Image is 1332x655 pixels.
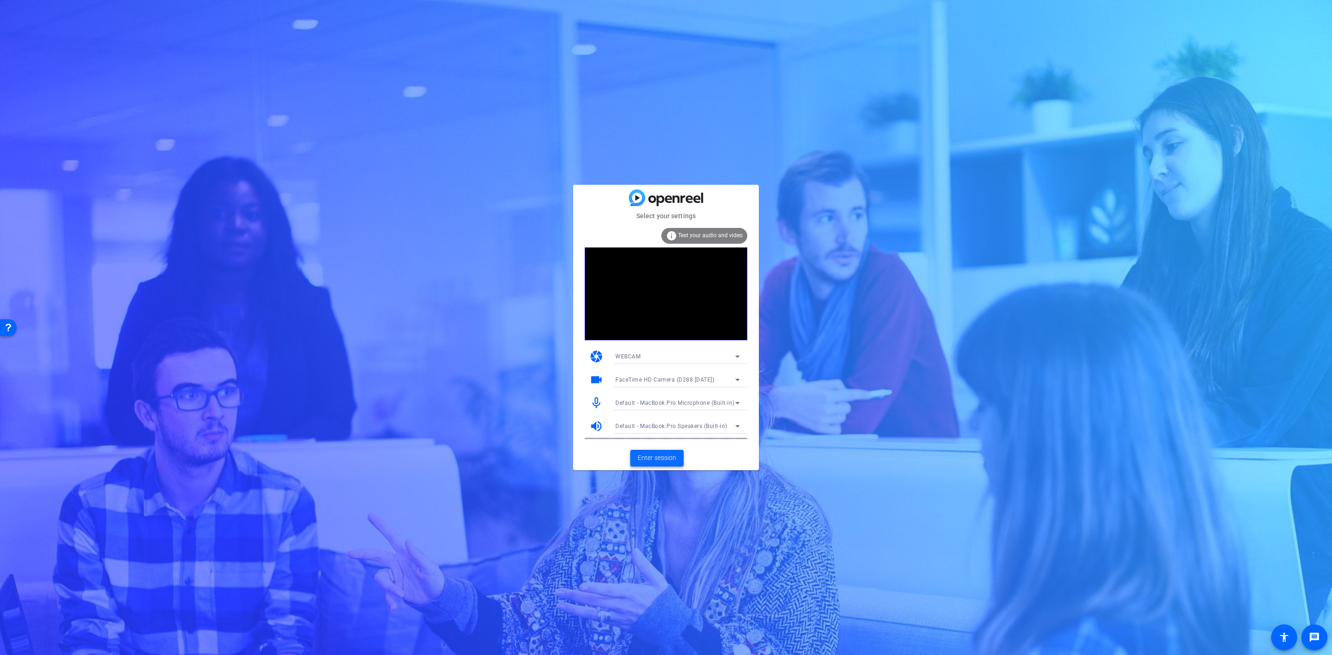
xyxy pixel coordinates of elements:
[573,211,759,221] mat-card-subtitle: Select your settings
[589,373,603,387] mat-icon: videocam
[1309,632,1320,643] mat-icon: message
[589,350,603,363] mat-icon: camera
[678,232,743,239] span: Test your audio and video
[615,353,640,360] span: WEBCAM
[638,453,676,463] span: Enter session
[629,189,703,206] img: blue-gradient.svg
[615,423,727,429] span: Default - MacBook Pro Speakers (Built-in)
[666,230,677,241] mat-icon: info
[589,419,603,433] mat-icon: volume_up
[589,396,603,410] mat-icon: mic_none
[615,400,735,406] span: Default - MacBook Pro Microphone (Built-in)
[1279,632,1290,643] mat-icon: accessibility
[615,376,714,383] span: FaceTime HD Camera (D288:[DATE])
[630,450,684,467] button: Enter session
